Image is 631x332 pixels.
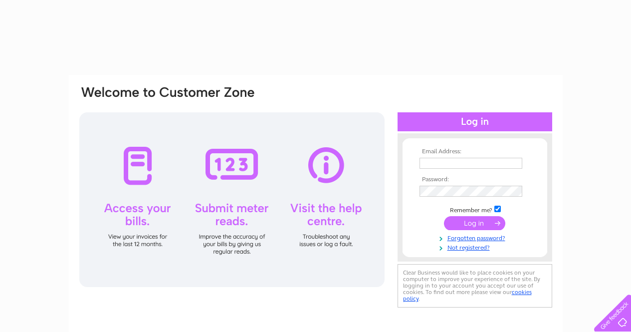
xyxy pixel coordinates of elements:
td: Remember me? [417,204,533,214]
th: Email Address: [417,148,533,155]
img: npw-badge-icon-locked.svg [510,159,518,167]
a: Not registered? [420,242,533,252]
div: Clear Business would like to place cookies on your computer to improve your experience of the sit... [398,264,552,308]
th: Password: [417,176,533,183]
input: Submit [444,216,505,230]
img: npw-badge-icon-locked.svg [510,188,518,196]
a: cookies policy [403,289,532,302]
a: Forgotten password? [420,233,533,242]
